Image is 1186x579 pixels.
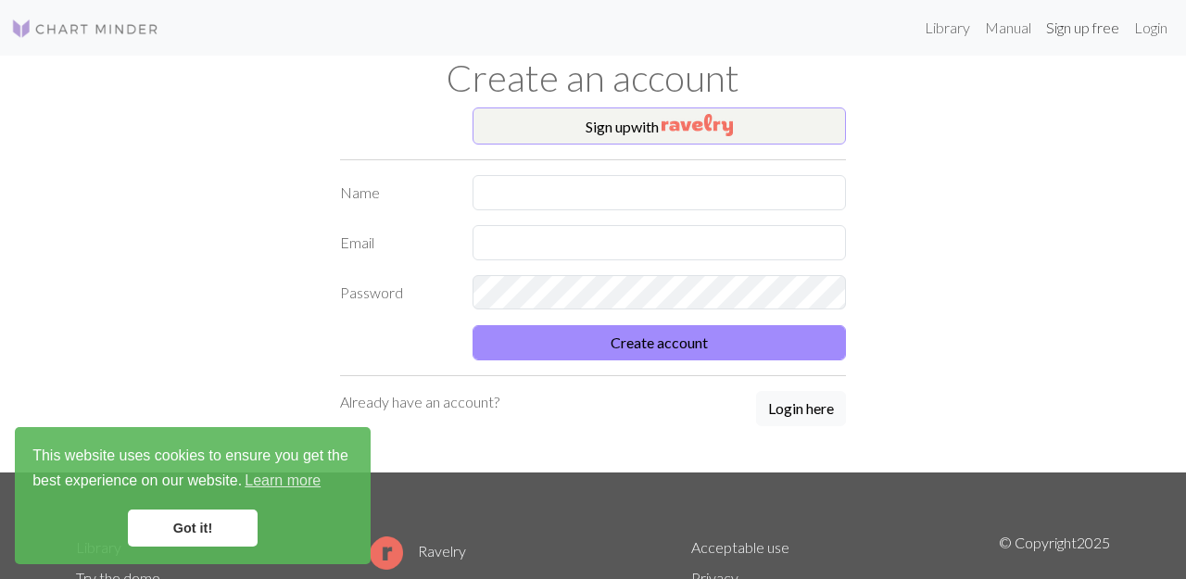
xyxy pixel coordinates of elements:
[917,9,978,46] a: Library
[370,536,403,570] img: Ravelry logo
[473,325,847,360] button: Create account
[32,445,353,495] span: This website uses cookies to ensure you get the best experience on our website.
[978,9,1039,46] a: Manual
[15,427,371,564] div: cookieconsent
[370,542,466,560] a: Ravelry
[11,18,159,40] img: Logo
[1127,9,1175,46] a: Login
[329,225,461,260] label: Email
[691,538,789,556] a: Acceptable use
[242,467,323,495] a: learn more about cookies
[756,391,846,428] a: Login here
[329,175,461,210] label: Name
[329,275,461,310] label: Password
[756,391,846,426] button: Login here
[1039,9,1127,46] a: Sign up free
[662,114,733,136] img: Ravelry
[128,510,258,547] a: dismiss cookie message
[65,56,1121,100] h1: Create an account
[340,391,499,413] p: Already have an account?
[473,107,847,145] button: Sign upwith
